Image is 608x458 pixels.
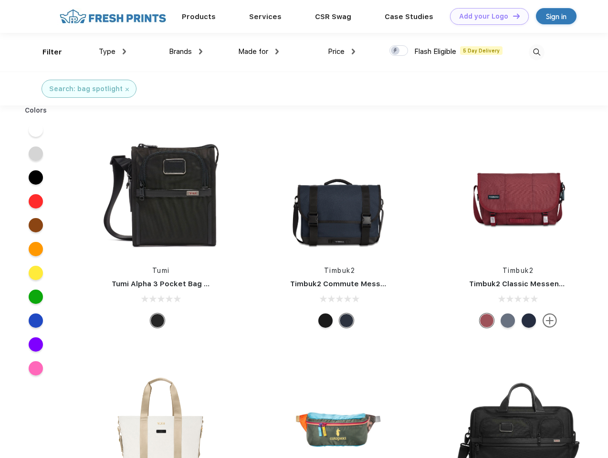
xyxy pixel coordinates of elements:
img: func=resize&h=266 [276,129,403,256]
span: Brands [169,47,192,56]
img: dropdown.png [275,49,279,54]
div: Eco Black [318,313,333,328]
div: Sign in [546,11,566,22]
div: Search: bag spotlight [49,84,123,94]
img: dropdown.png [199,49,202,54]
a: Tumi [152,267,170,274]
img: func=resize&h=266 [97,129,224,256]
span: 5 Day Delivery [460,46,503,55]
div: Black [150,313,165,328]
span: Made for [238,47,268,56]
span: Type [99,47,115,56]
img: desktop_search.svg [529,44,545,60]
div: Eco Nautical [522,313,536,328]
div: Colors [18,105,54,115]
a: Products [182,12,216,21]
span: Flash Eligible [414,47,456,56]
div: Eco Collegiate Red [480,313,494,328]
a: Tumi Alpha 3 Pocket Bag Small [112,280,223,288]
a: Sign in [536,8,577,24]
img: filter_cancel.svg [126,88,129,91]
a: Timbuk2 [324,267,356,274]
a: Timbuk2 Commute Messenger Bag [290,280,418,288]
div: Filter [42,47,62,58]
a: Timbuk2 [503,267,534,274]
img: DT [513,13,520,19]
span: Price [328,47,345,56]
div: Add your Logo [459,12,508,21]
img: dropdown.png [123,49,126,54]
a: Timbuk2 Classic Messenger Bag [469,280,587,288]
div: Eco Nautical [339,313,354,328]
img: func=resize&h=266 [455,129,582,256]
img: dropdown.png [352,49,355,54]
img: more.svg [543,313,557,328]
div: Eco Lightbeam [501,313,515,328]
img: fo%20logo%202.webp [57,8,169,25]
